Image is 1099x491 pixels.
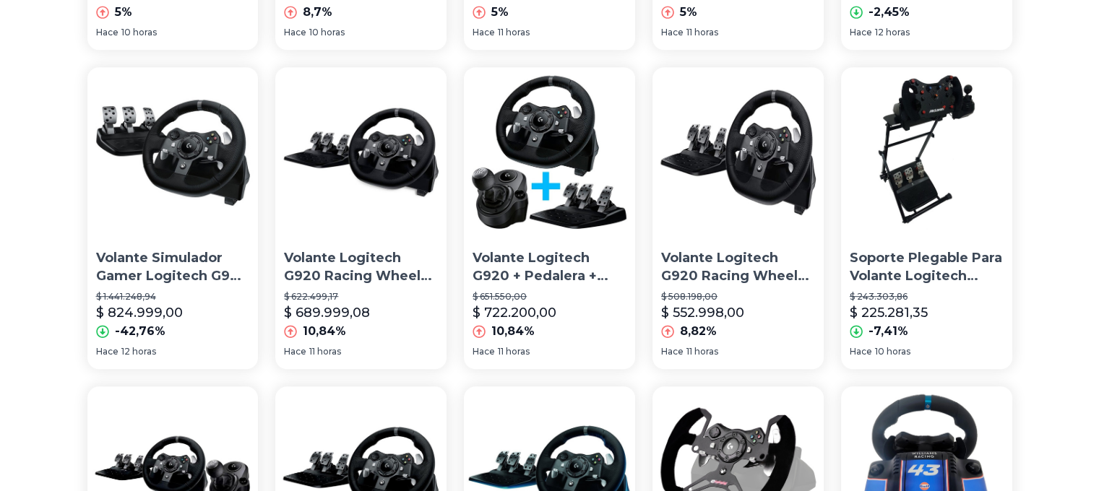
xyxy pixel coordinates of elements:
span: Hace [661,346,684,357]
span: Hace [473,346,495,357]
span: Hace [850,346,872,357]
span: 10 horas [121,27,157,38]
p: $ 824.999,00 [96,303,183,323]
span: Hace [284,27,306,38]
p: $ 508.198,00 [661,291,815,303]
span: 11 horas [498,346,530,357]
p: Volante Logitech G920 Racing Wheel Xbox One Pc 220v [661,249,815,285]
span: Hace [661,27,684,38]
p: -42,76% [115,323,165,340]
p: $ 689.999,08 [284,303,370,323]
p: 5% [680,4,697,21]
span: 10 horas [309,27,345,38]
img: Volante Logitech G920 Racing Wheel Xbox One Pc 220v [275,67,447,238]
p: Volante Logitech G920 Racing Wheel Xbox One Pc 220v [284,249,438,285]
span: 11 horas [498,27,530,38]
p: Volante Logitech G920 + Pedalera + Palanca Xbox Pc [473,249,626,285]
a: Soporte Plegable Para Volante Logitech G923 G29 G920 G27 G25Soporte Plegable Para Volante Logitec... [841,67,1012,369]
span: Hace [96,346,118,357]
a: Volante Logitech G920 Racing Wheel Xbox One Pc 220vVolante Logitech G920 Racing Wheel Xbox One Pc... [275,67,447,369]
a: Volante Logitech G920 Racing Wheel Xbox One Pc 220vVolante Logitech G920 Racing Wheel Xbox One Pc... [652,67,824,369]
span: 12 horas [875,27,910,38]
p: -7,41% [869,323,908,340]
span: 12 horas [121,346,156,357]
p: $ 722.200,00 [473,303,556,323]
img: Soporte Plegable Para Volante Logitech G923 G29 G920 G27 G25 [841,67,1012,238]
a: Volante Simulador Gamer Logitech G920 + Pedalera Pc Xbox CsiVolante Simulador Gamer Logitech G920... [87,67,259,369]
p: $ 622.499,17 [284,291,438,303]
a: Volante Logitech G920 + Pedalera + Palanca Xbox PcVolante Logitech G920 + Pedalera + Palanca Xbox... [464,67,635,369]
span: Hace [96,27,118,38]
span: Hace [284,346,306,357]
p: 8,7% [303,4,332,21]
img: Volante Logitech G920 Racing Wheel Xbox One Pc 220v [652,67,824,238]
p: 10,84% [303,323,346,340]
p: $ 552.998,00 [661,303,744,323]
p: Soporte Plegable Para Volante Logitech G923 G29 G920 G27 G25 [850,249,1004,285]
p: $ 243.303,86 [850,291,1004,303]
span: 11 horas [686,346,718,357]
p: $ 225.281,35 [850,303,928,323]
img: Volante Logitech G920 + Pedalera + Palanca Xbox Pc [464,67,635,238]
p: 8,82% [680,323,717,340]
span: Hace [473,27,495,38]
span: 11 horas [309,346,341,357]
p: $ 1.441.248,94 [96,291,250,303]
p: $ 651.550,00 [473,291,626,303]
p: 5% [115,4,132,21]
p: Volante Simulador Gamer Logitech G920 + Pedalera Pc Xbox Csi [96,249,250,285]
span: Hace [850,27,872,38]
p: -2,45% [869,4,910,21]
span: 11 horas [686,27,718,38]
p: 5% [491,4,509,21]
img: Volante Simulador Gamer Logitech G920 + Pedalera Pc Xbox Csi [87,67,259,238]
span: 10 horas [875,346,910,357]
p: 10,84% [491,323,535,340]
